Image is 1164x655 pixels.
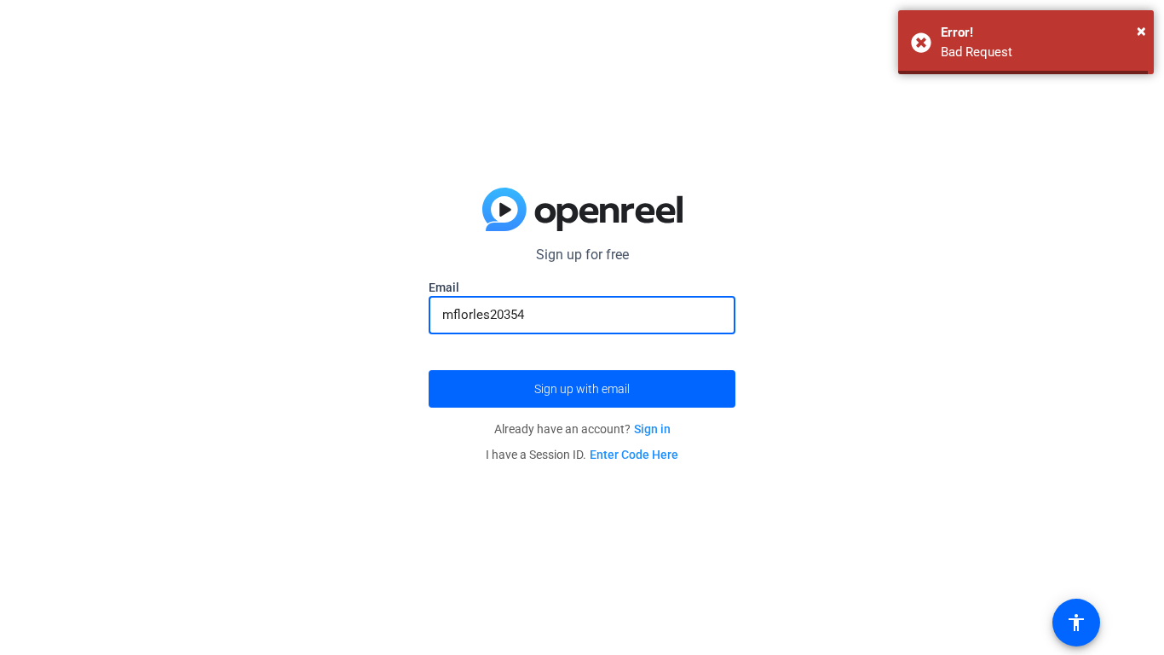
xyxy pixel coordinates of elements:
button: Sign up with email [429,370,735,408]
div: Bad Request [941,43,1141,62]
a: Sign in [634,422,671,436]
mat-icon: accessibility [1066,612,1086,633]
div: Error! [941,23,1141,43]
span: Already have an account? [494,422,671,436]
img: blue-gradient.svg [482,188,683,232]
span: I have a Session ID. [486,448,678,461]
input: Enter Email Address [442,304,722,325]
span: × [1137,20,1146,41]
p: Sign up for free [429,245,735,265]
label: Email [429,279,735,296]
a: Enter Code Here [590,448,678,461]
button: Close [1137,18,1146,43]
